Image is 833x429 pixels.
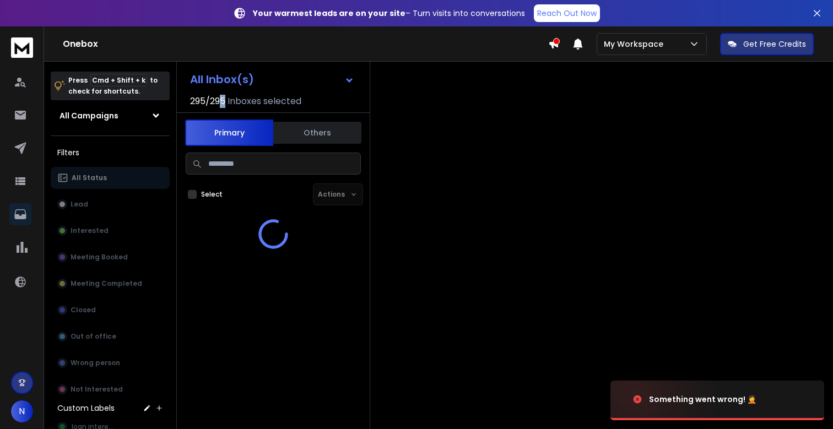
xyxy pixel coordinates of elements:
h3: Custom Labels [57,403,115,414]
p: Press to check for shortcuts. [68,75,158,97]
h1: All Campaigns [59,110,118,121]
p: Reach Out Now [537,8,597,19]
a: Reach Out Now [534,4,600,22]
p: – Turn visits into conversations [253,8,525,19]
strong: Your warmest leads are on your site [253,8,405,19]
h3: Filters [51,145,170,160]
span: Cmd + Shift + k [90,74,147,86]
span: 295 / 295 [190,95,225,108]
h3: Inboxes selected [228,95,301,108]
label: Select [201,190,223,199]
div: Something went wrong! 🤦 [649,394,756,405]
button: N [11,400,33,422]
button: All Campaigns [51,105,170,127]
h1: All Inbox(s) [190,74,254,85]
h1: Onebox [63,37,548,51]
button: Primary [185,120,273,146]
button: Get Free Credits [720,33,814,55]
button: Others [273,121,361,145]
p: Get Free Credits [743,39,806,50]
button: All Inbox(s) [181,68,363,90]
img: logo [11,37,33,58]
img: image [610,370,721,429]
p: My Workspace [604,39,668,50]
